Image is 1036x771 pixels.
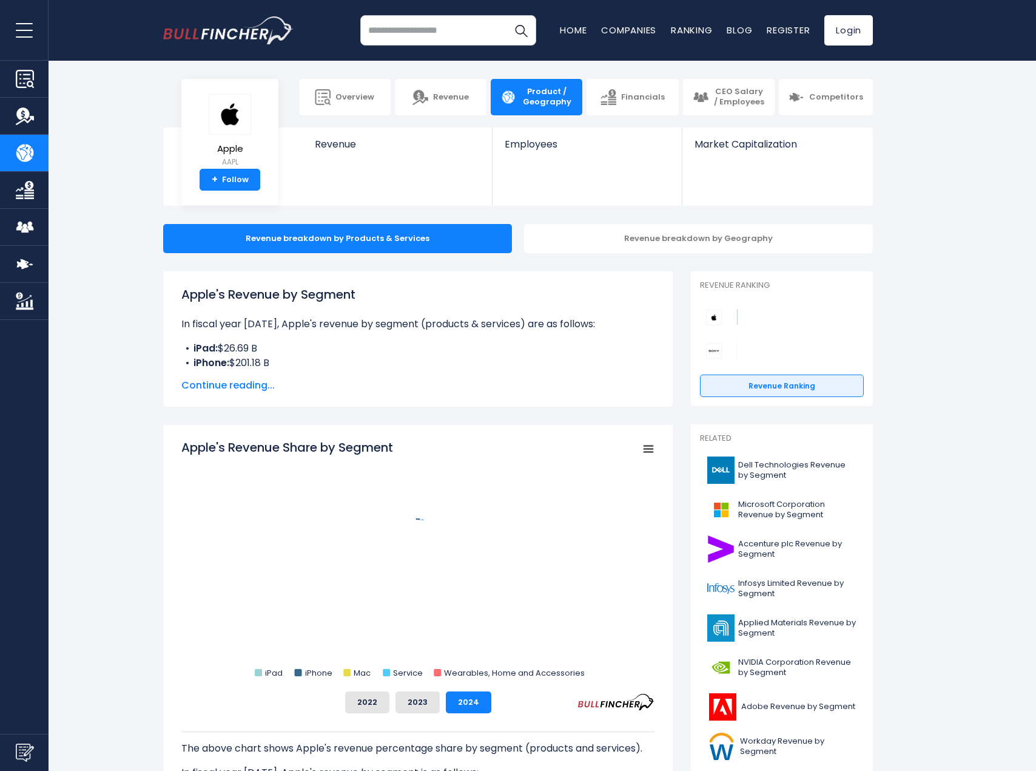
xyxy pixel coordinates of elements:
span: Infosys Limited Revenue by Segment [738,579,856,599]
a: Workday Revenue by Segment [700,730,864,763]
img: DELL logo [707,457,735,484]
img: Apple competitors logo [706,310,722,325]
img: NVDA logo [707,654,735,681]
a: Revenue [303,127,493,171]
text: iPad [265,667,283,679]
a: Blog [727,24,752,36]
span: Revenue [433,92,469,103]
a: Ranking [671,24,712,36]
a: Market Capitalization [682,127,872,171]
span: Accenture plc Revenue by Segment [738,539,856,560]
div: Revenue breakdown by Products & Services [163,224,512,253]
p: Revenue Ranking [700,280,864,291]
img: MSFT logo [707,496,735,523]
li: $26.69 B [181,341,654,356]
a: Product / Geography [491,79,582,115]
a: Companies [601,24,656,36]
img: ACN logo [707,535,735,563]
a: Revenue [395,79,486,115]
text: Service [393,667,423,679]
a: Financials [587,79,678,115]
span: CEO Salary / Employees [713,87,765,107]
button: Search [506,15,536,46]
img: AMAT logo [707,614,735,642]
a: Applied Materials Revenue by Segment [700,611,864,645]
a: Infosys Limited Revenue by Segment [700,572,864,605]
span: Product / Geography [521,87,573,107]
span: Revenue [315,138,480,150]
a: CEO Salary / Employees [683,79,775,115]
a: Apple AAPL [208,93,252,169]
span: NVIDIA Corporation Revenue by Segment [738,657,856,678]
text: Mac [354,667,371,679]
a: Microsoft Corporation Revenue by Segment [700,493,864,526]
a: Competitors [779,79,873,115]
span: Market Capitalization [695,138,859,150]
p: In fiscal year [DATE], Apple's revenue by segment (products & services) are as follows: [181,317,654,331]
small: AAPL [209,157,251,168]
h1: Apple's Revenue by Segment [181,285,654,304]
span: Adobe Revenue by Segment [741,702,855,712]
span: Microsoft Corporation Revenue by Segment [738,500,856,520]
img: INFY logo [707,575,735,602]
span: Workday Revenue by Segment [740,736,856,757]
tspan: Apple's Revenue Share by Segment [181,439,393,456]
span: Apple [209,144,251,154]
a: Revenue Ranking [700,375,864,398]
text: iPhone [305,667,332,679]
span: Overview [335,92,374,103]
a: Dell Technologies Revenue by Segment [700,453,864,487]
span: Competitors [809,92,863,103]
a: Overview [299,79,391,115]
img: bullfincher logo [163,16,294,44]
b: iPhone: [193,356,229,370]
button: 2022 [345,691,389,713]
div: Revenue breakdown by Geography [524,224,873,253]
a: Adobe Revenue by Segment [700,690,864,724]
a: Go to homepage [163,16,294,44]
strong: + [212,174,218,185]
p: Related [700,433,864,444]
img: WDAY logo [707,733,736,760]
a: Home [560,24,587,36]
span: Dell Technologies Revenue by Segment [738,460,856,481]
a: Register [767,24,810,36]
img: Sony Group Corporation competitors logo [706,343,722,359]
img: ADBE logo [707,693,738,721]
svg: Apple's Revenue Share by Segment [181,439,654,682]
span: Employees [505,138,669,150]
button: 2024 [446,691,491,713]
a: NVIDIA Corporation Revenue by Segment [700,651,864,684]
li: $201.18 B [181,356,654,370]
a: Employees [493,127,681,171]
b: iPad: [193,341,218,355]
p: The above chart shows Apple's revenue percentage share by segment (products and services). [181,741,654,756]
text: Wearables, Home and Accessories [444,667,585,679]
a: +Follow [200,169,260,191]
a: Accenture plc Revenue by Segment [700,532,864,566]
span: Applied Materials Revenue by Segment [738,618,856,639]
span: Continue reading... [181,378,654,393]
span: Financials [621,92,665,103]
button: 2023 [395,691,440,713]
a: Login [824,15,873,46]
